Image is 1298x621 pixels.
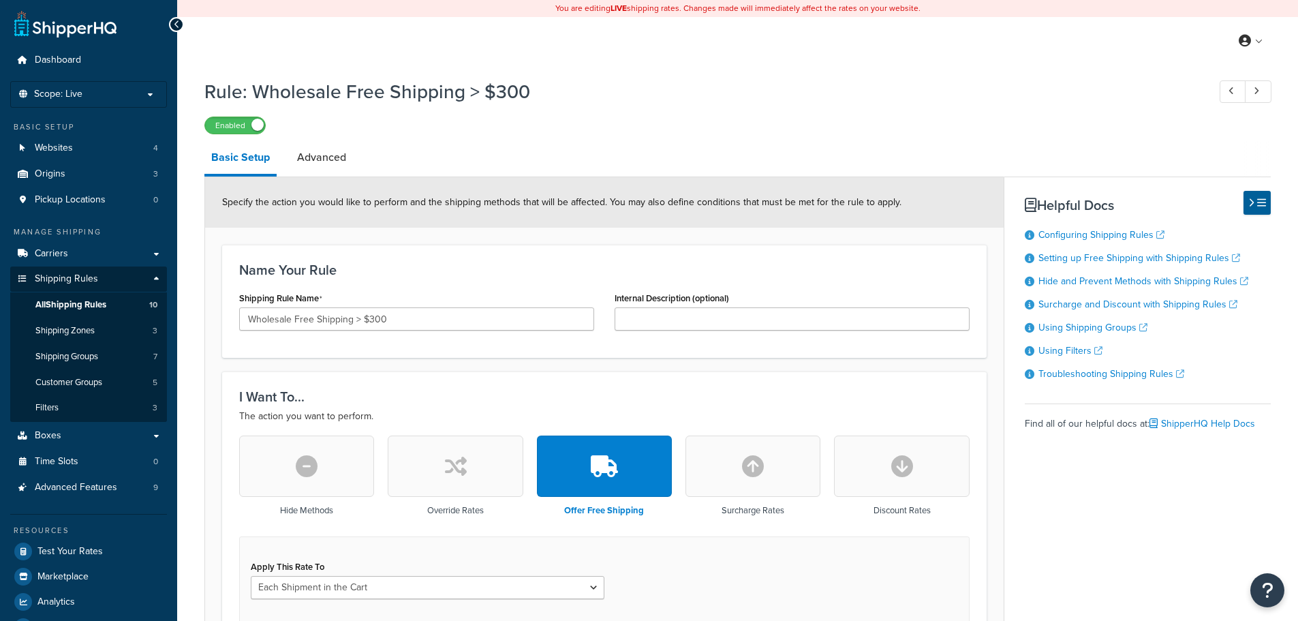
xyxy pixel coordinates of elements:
li: Filters [10,395,167,421]
span: Marketplace [37,571,89,583]
a: AllShipping Rules10 [10,292,167,318]
span: Advanced Features [35,482,117,494]
li: Shipping Rules [10,267,167,422]
a: Time Slots0 [10,449,167,474]
span: 0 [153,194,158,206]
span: 5 [153,377,157,389]
span: 9 [153,482,158,494]
span: Pickup Locations [35,194,106,206]
a: ShipperHQ Help Docs [1149,416,1255,431]
button: Open Resource Center [1250,573,1284,607]
span: 4 [153,142,158,154]
a: Marketplace [10,564,167,589]
a: Previous Record [1220,80,1246,103]
button: Hide Help Docs [1243,191,1271,215]
a: Boxes [10,423,167,449]
a: Basic Setup [204,141,277,177]
h3: Surcharge Rates [722,506,784,515]
h3: Override Rates [427,506,484,515]
div: Resources [10,525,167,536]
h1: Rule: Wholesale Free Shipping > $300 [204,78,1194,105]
li: Advanced Features [10,475,167,500]
a: Shipping Rules [10,267,167,292]
a: Using Shipping Groups [1038,320,1147,335]
li: Pickup Locations [10,187,167,213]
h3: I Want To... [239,389,970,404]
span: 3 [153,325,157,337]
a: Configuring Shipping Rules [1038,228,1164,242]
span: All Shipping Rules [35,299,106,311]
a: Advanced Features9 [10,475,167,500]
label: Enabled [205,117,265,134]
a: Troubleshooting Shipping Rules [1038,367,1184,381]
span: 0 [153,456,158,468]
a: Hide and Prevent Methods with Shipping Rules [1038,274,1248,288]
span: Test Your Rates [37,546,103,558]
li: Shipping Groups [10,344,167,369]
label: Internal Description (optional) [615,293,729,303]
a: Websites4 [10,136,167,161]
a: Setting up Free Shipping with Shipping Rules [1038,251,1240,265]
label: Apply This Rate To [251,562,324,572]
span: Filters [35,402,59,414]
span: Websites [35,142,73,154]
span: Carriers [35,248,68,260]
span: 10 [149,299,157,311]
a: Pickup Locations0 [10,187,167,213]
span: 7 [153,351,157,363]
span: 3 [153,168,158,180]
b: LIVE [611,2,627,14]
label: Shipping Rule Name [239,293,322,304]
a: Shipping Groups7 [10,344,167,369]
p: The action you want to perform. [239,408,970,425]
h3: Hide Methods [280,506,333,515]
a: Origins3 [10,162,167,187]
span: Dashboard [35,55,81,66]
div: Find all of our helpful docs at: [1025,404,1271,434]
li: Customer Groups [10,370,167,395]
a: Analytics [10,590,167,614]
span: Scope: Live [34,89,82,100]
span: Specify the action you would like to perform and the shipping methods that will be affected. You ... [222,195,901,209]
a: Filters3 [10,395,167,421]
h3: Helpful Docs [1025,198,1271,213]
h3: Discount Rates [874,506,931,515]
a: Surcharge and Discount with Shipping Rules [1038,297,1237,312]
h3: Offer Free Shipping [564,506,644,515]
a: Dashboard [10,48,167,73]
li: Shipping Zones [10,318,167,344]
a: Customer Groups5 [10,370,167,395]
a: Using Filters [1038,344,1102,358]
div: Basic Setup [10,121,167,133]
h3: Name Your Rule [239,262,970,277]
li: Time Slots [10,449,167,474]
a: Next Record [1245,80,1271,103]
span: Time Slots [35,456,78,468]
a: Test Your Rates [10,539,167,564]
span: Shipping Groups [35,351,98,363]
a: Shipping Zones3 [10,318,167,344]
a: Carriers [10,241,167,267]
span: Customer Groups [35,377,102,389]
li: Websites [10,136,167,161]
span: Shipping Zones [35,325,95,337]
span: Shipping Rules [35,273,98,285]
li: Origins [10,162,167,187]
span: Boxes [35,430,61,442]
span: Origins [35,168,65,180]
a: Advanced [290,141,353,174]
div: Manage Shipping [10,226,167,238]
span: Analytics [37,596,75,608]
span: 3 [153,402,157,414]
